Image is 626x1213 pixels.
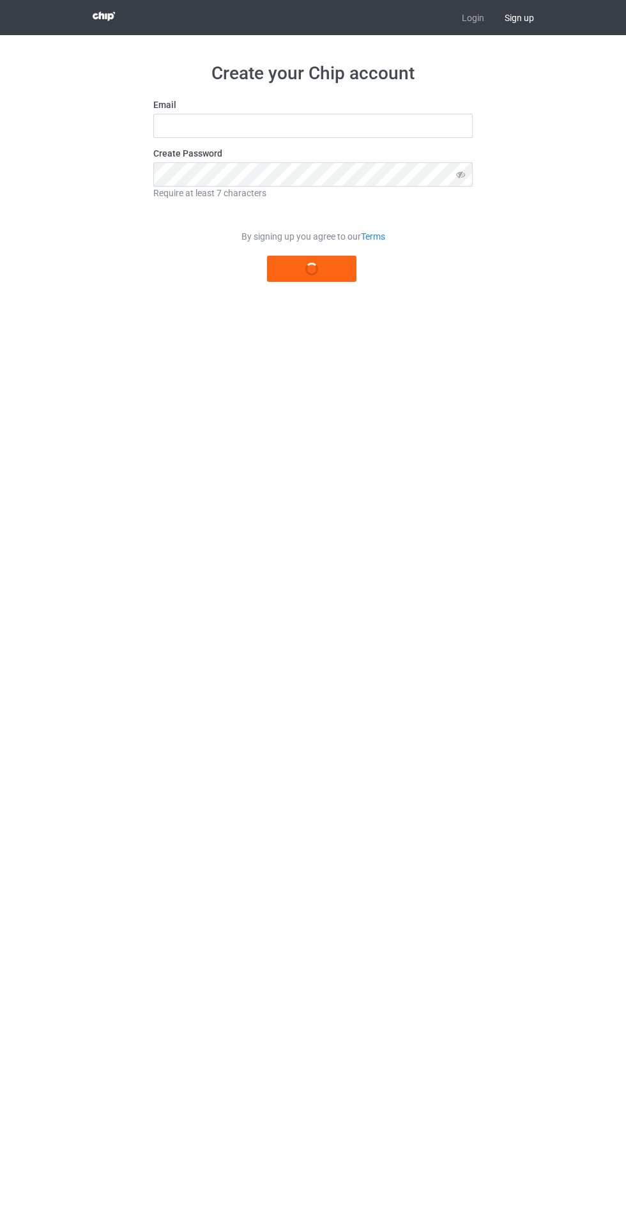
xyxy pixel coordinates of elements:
[361,231,385,242] a: Terms
[153,230,473,243] div: By signing up you agree to our
[153,187,473,199] div: Require at least 7 characters
[93,12,115,21] img: 3d383065fc803cdd16c62507c020ddf8.png
[153,62,473,85] h1: Create your Chip account
[153,147,473,160] label: Create Password
[267,256,356,282] button: Register
[153,98,473,111] label: Email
